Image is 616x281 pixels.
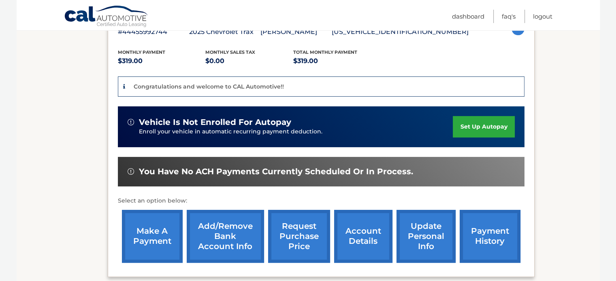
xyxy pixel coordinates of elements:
span: Monthly sales Tax [205,49,255,55]
span: vehicle is not enrolled for autopay [139,117,291,127]
img: alert-white.svg [128,168,134,175]
p: Congratulations and welcome to CAL Automotive!! [134,83,284,90]
a: Cal Automotive [64,5,149,29]
a: FAQ's [502,10,516,23]
span: You have no ACH payments currently scheduled or in process. [139,167,413,177]
span: Monthly Payment [118,49,165,55]
a: set up autopay [453,116,514,137]
p: $0.00 [205,55,293,67]
a: Add/Remove bank account info [187,210,264,263]
img: alert-white.svg [128,119,134,125]
p: Select an option below: [118,196,524,206]
p: #44455992744 [118,26,189,38]
p: $319.00 [293,55,381,67]
p: $319.00 [118,55,206,67]
a: account details [334,210,392,263]
a: payment history [460,210,520,263]
p: [US_VEHICLE_IDENTIFICATION_NUMBER] [332,26,469,38]
p: [PERSON_NAME] [260,26,332,38]
a: Dashboard [452,10,484,23]
a: Logout [533,10,552,23]
a: make a payment [122,210,183,263]
p: Enroll your vehicle in automatic recurring payment deduction. [139,127,453,136]
p: 2025 Chevrolet Trax [189,26,260,38]
span: Total Monthly Payment [293,49,357,55]
a: request purchase price [268,210,330,263]
a: update personal info [396,210,456,263]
